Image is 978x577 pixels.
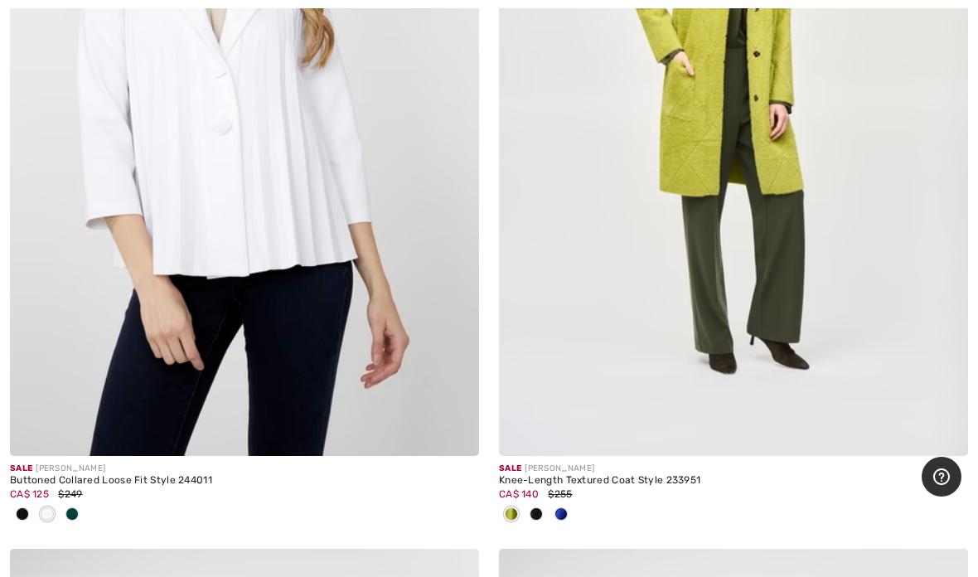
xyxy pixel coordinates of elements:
[58,488,82,500] span: $249
[10,463,32,473] span: Sale
[499,502,524,529] div: Wasabi
[499,488,539,500] span: CA$ 140
[10,463,479,475] div: [PERSON_NAME]
[35,502,60,529] div: Off White
[499,463,968,475] div: [PERSON_NAME]
[499,463,521,473] span: Sale
[10,502,35,529] div: Black
[499,475,968,487] div: Knee-Length Textured Coat Style 233951
[549,502,574,529] div: Royal Sapphire 163
[548,488,572,500] span: $255
[10,475,479,487] div: Buttoned Collared Loose Fit Style 244011
[60,502,85,529] div: Absolute green
[524,502,549,529] div: Black
[10,488,49,500] span: CA$ 125
[922,457,961,498] iframe: Opens a widget where you can find more information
